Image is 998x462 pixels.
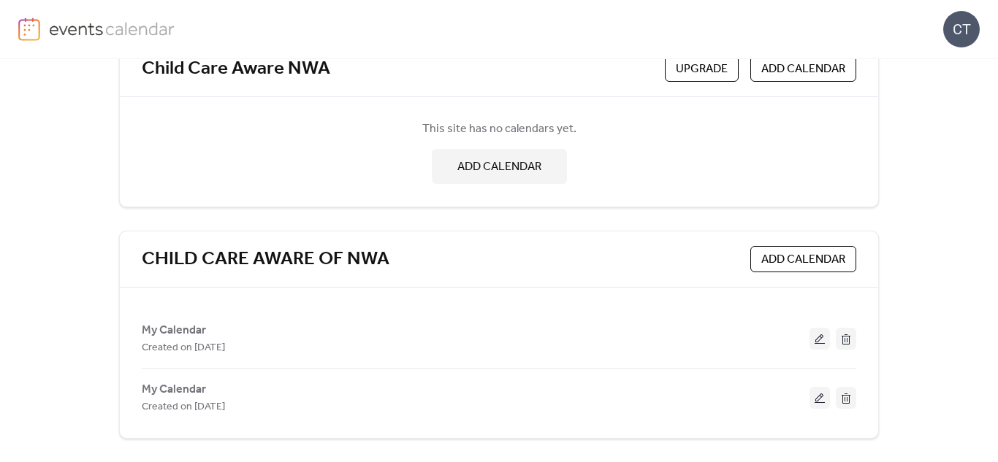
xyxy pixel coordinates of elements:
div: CT [943,11,980,47]
a: My Calendar [142,326,206,334]
button: ADD CALENDAR [432,149,567,184]
span: ADD CALENDAR [457,158,541,176]
span: My Calendar [142,381,206,399]
a: CHILD CARE AWARE OF NWA [142,247,389,272]
span: ADD CALENDAR [761,61,845,78]
a: Child Care Aware NWA [142,57,330,81]
button: ADD CALENDAR [750,246,856,272]
img: logo-type [49,18,175,39]
img: logo [18,18,40,41]
span: Created on [DATE] [142,339,225,357]
span: ADD CALENDAR [761,251,845,269]
a: My Calendar [142,385,206,393]
span: My Calendar [142,322,206,339]
button: ADD CALENDAR [750,55,856,82]
span: Created on [DATE] [142,399,225,416]
button: Upgrade [665,55,739,82]
span: This site has no calendars yet. [422,120,576,138]
span: Upgrade [676,61,728,78]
